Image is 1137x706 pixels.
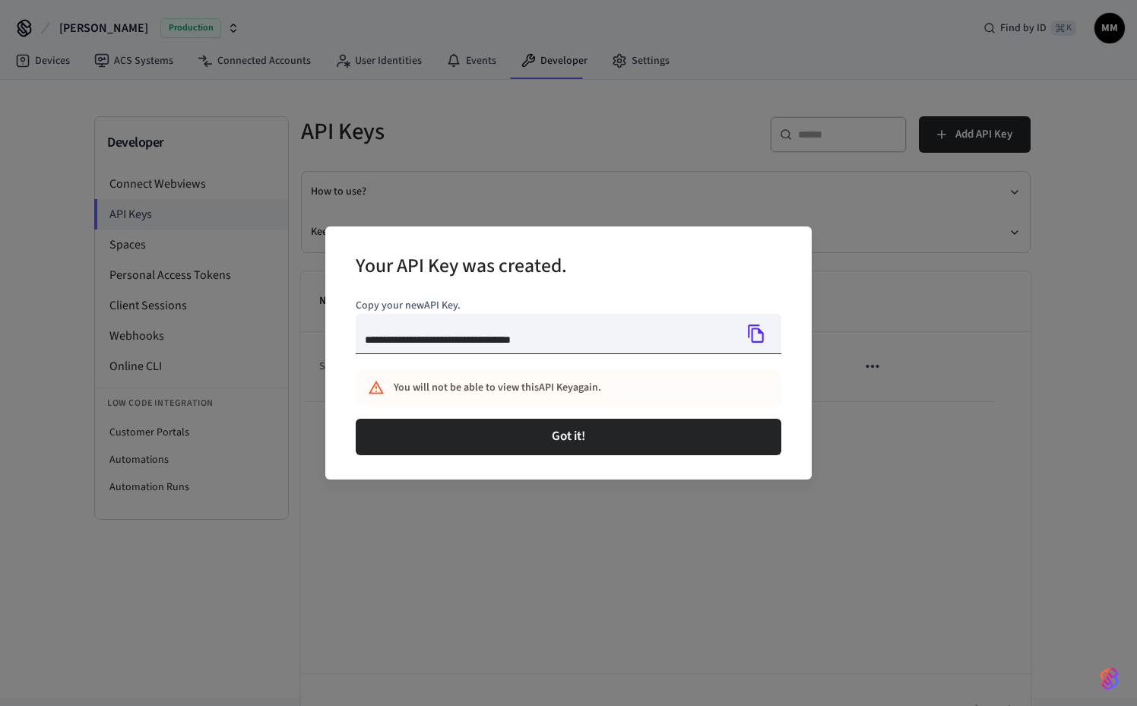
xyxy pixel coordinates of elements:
h2: Your API Key was created. [356,245,567,291]
div: You will not be able to view this API Key again. [394,374,714,402]
button: Got it! [356,419,781,455]
button: Copy [740,318,772,350]
p: Copy your new API Key . [356,298,781,314]
img: SeamLogoGradient.69752ec5.svg [1101,666,1119,691]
